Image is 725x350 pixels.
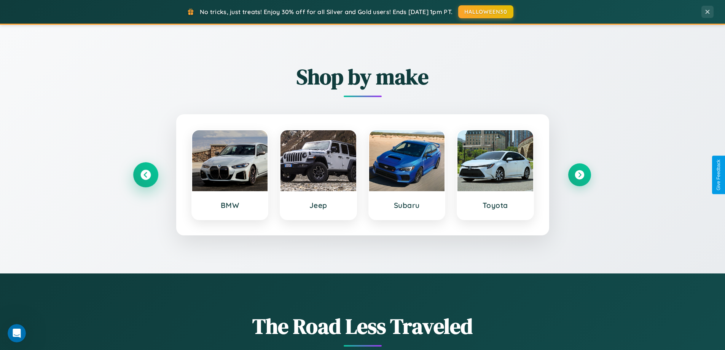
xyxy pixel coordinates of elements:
[377,201,437,210] h3: Subaru
[458,5,513,18] button: HALLOWEEN30
[134,312,591,341] h1: The Road Less Traveled
[465,201,526,210] h3: Toyota
[134,62,591,91] h2: Shop by make
[716,160,721,190] div: Give Feedback
[200,8,453,16] span: No tricks, just treats! Enjoy 30% off for all Silver and Gold users! Ends [DATE] 1pm PT.
[8,324,26,342] iframe: Intercom live chat
[288,201,349,210] h3: Jeep
[200,201,260,210] h3: BMW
